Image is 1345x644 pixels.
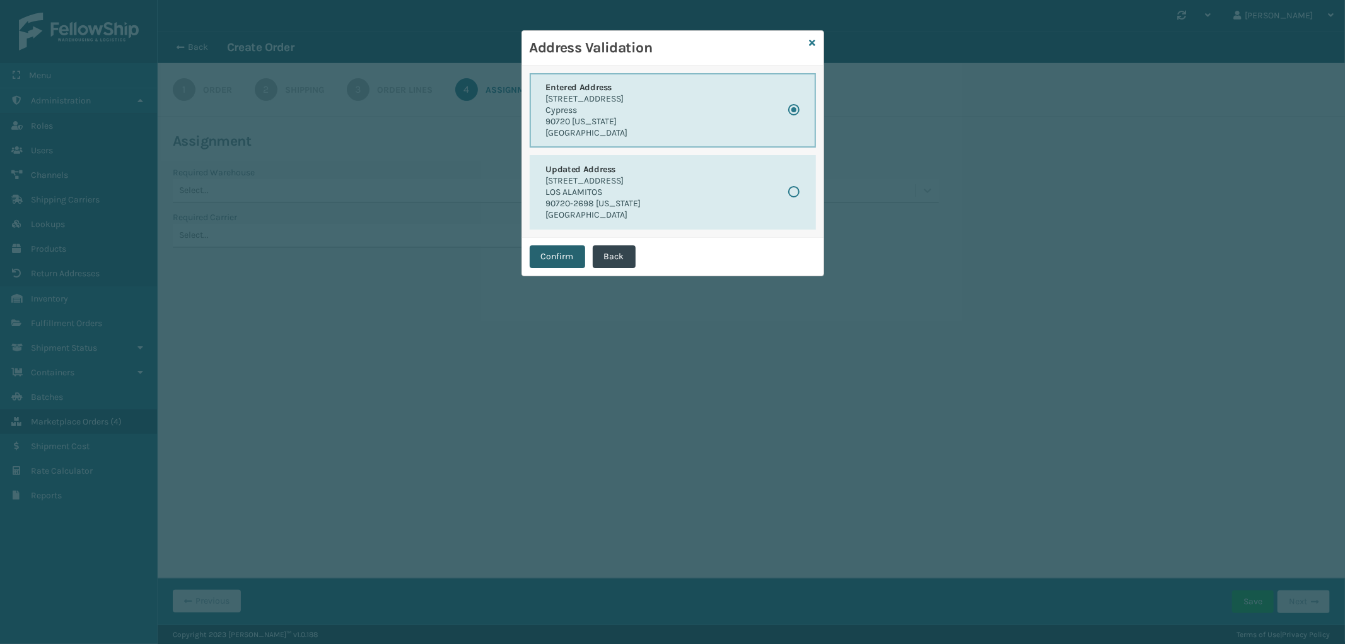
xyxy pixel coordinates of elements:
[530,245,585,268] button: Confirm
[530,38,805,57] h3: Address Validation
[546,127,628,139] p: [GEOGRAPHIC_DATA]
[546,116,628,127] p: 90720 [US_STATE]
[546,187,641,198] p: LOS ALAMITOS
[546,93,628,105] p: [STREET_ADDRESS]
[546,175,641,187] p: [STREET_ADDRESS]
[546,209,641,221] p: [GEOGRAPHIC_DATA]
[546,105,628,116] p: Cypress
[593,245,636,268] button: Back
[546,164,641,175] h6: Updated Address
[546,198,641,209] p: 90720-2698 [US_STATE]
[546,82,628,93] h6: Entered Address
